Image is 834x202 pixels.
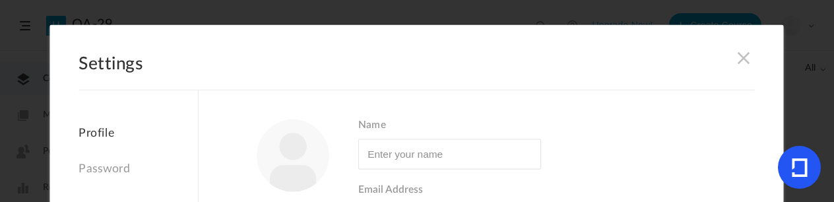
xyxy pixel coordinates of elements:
input: Name [358,139,541,169]
a: Profile [79,127,198,148]
h2: Settings [79,54,755,90]
span: Name [358,119,755,132]
span: Email Address [358,184,755,197]
img: user-image.png [257,119,329,192]
a: Password [79,155,198,184]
